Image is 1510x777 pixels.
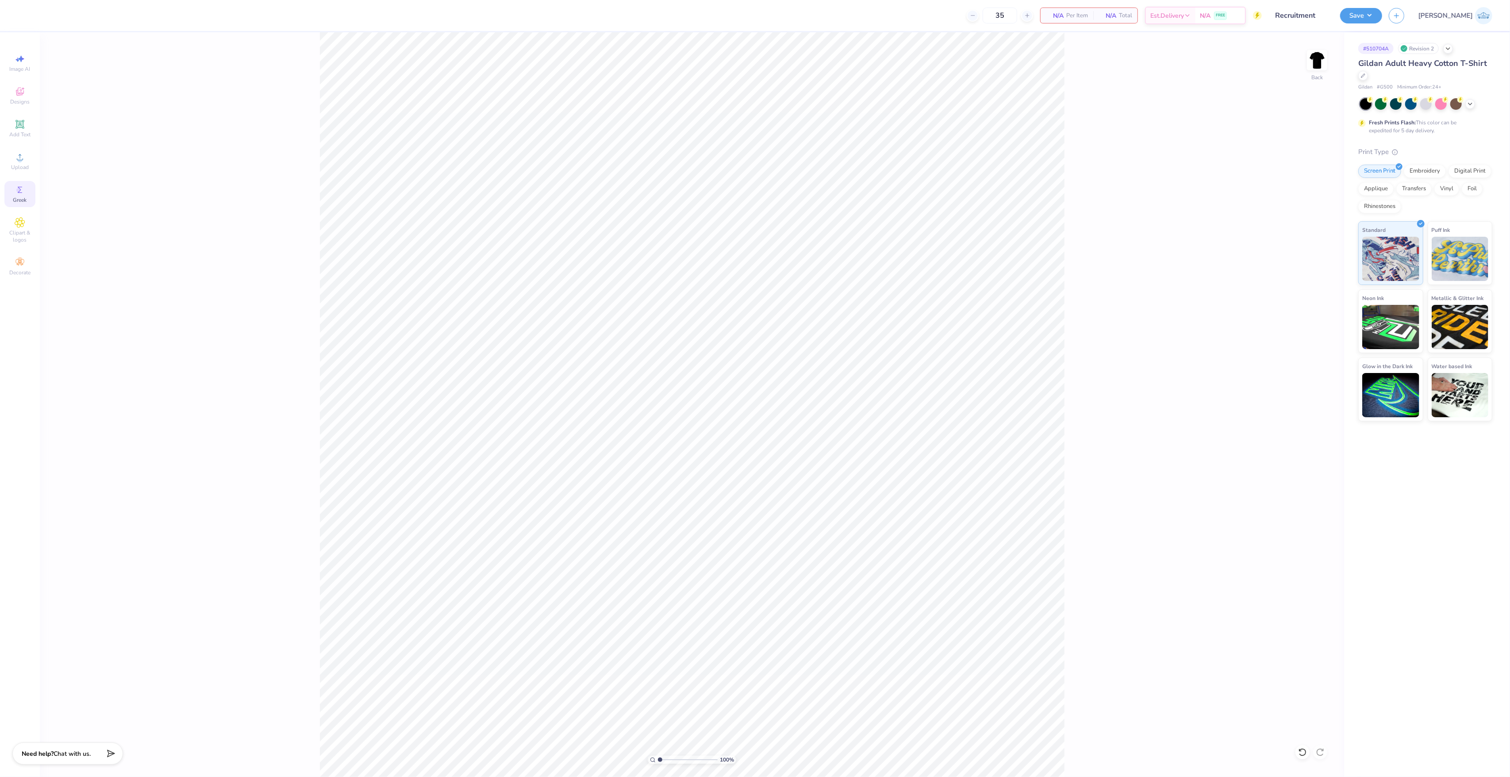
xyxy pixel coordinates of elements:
[9,131,31,138] span: Add Text
[1099,11,1116,20] span: N/A
[1358,43,1394,54] div: # 510704A
[11,164,29,171] span: Upload
[9,269,31,276] span: Decorate
[54,750,91,758] span: Chat with us.
[1046,11,1064,20] span: N/A
[1432,362,1472,371] span: Water based Ink
[1308,51,1326,69] img: Back
[1268,7,1333,24] input: Untitled Design
[720,756,734,764] span: 100 %
[1418,11,1473,21] span: [PERSON_NAME]
[1432,237,1489,281] img: Puff Ink
[1200,11,1210,20] span: N/A
[1362,237,1419,281] img: Standard
[1340,8,1382,23] button: Save
[1362,305,1419,349] img: Neon Ink
[1369,119,1416,126] strong: Fresh Prints Flash:
[1397,84,1441,91] span: Minimum Order: 24 +
[1404,165,1446,178] div: Embroidery
[1396,182,1432,196] div: Transfers
[1358,147,1492,157] div: Print Type
[1358,84,1372,91] span: Gildan
[1418,7,1492,24] a: [PERSON_NAME]
[1358,182,1394,196] div: Applique
[1362,225,1386,235] span: Standard
[1434,182,1459,196] div: Vinyl
[10,98,30,105] span: Designs
[1377,84,1393,91] span: # G500
[1432,373,1489,417] img: Water based Ink
[1358,165,1401,178] div: Screen Print
[1216,12,1225,19] span: FREE
[1358,58,1487,69] span: Gildan Adult Heavy Cotton T-Shirt
[1432,225,1450,235] span: Puff Ink
[1475,7,1492,24] img: Josephine Amber Orros
[1119,11,1132,20] span: Total
[1066,11,1088,20] span: Per Item
[1362,362,1413,371] span: Glow in the Dark Ink
[1150,11,1184,20] span: Est. Delivery
[983,8,1017,23] input: – –
[1398,43,1439,54] div: Revision 2
[1311,73,1323,81] div: Back
[1362,373,1419,417] img: Glow in the Dark Ink
[1362,293,1384,303] span: Neon Ink
[1432,293,1484,303] span: Metallic & Glitter Ink
[13,196,27,204] span: Greek
[10,65,31,73] span: Image AI
[1432,305,1489,349] img: Metallic & Glitter Ink
[1369,119,1478,135] div: This color can be expedited for 5 day delivery.
[4,229,35,243] span: Clipart & logos
[1449,165,1491,178] div: Digital Print
[1358,200,1401,213] div: Rhinestones
[22,750,54,758] strong: Need help?
[1462,182,1483,196] div: Foil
